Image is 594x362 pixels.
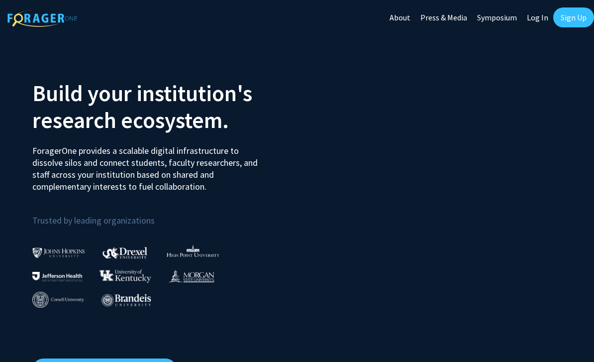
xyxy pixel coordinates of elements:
img: ForagerOne Logo [7,9,77,27]
a: Sign Up [553,7,594,27]
img: Morgan State University [169,269,214,282]
img: Brandeis University [101,294,151,306]
img: University of Kentucky [99,269,151,283]
img: High Point University [167,245,219,257]
img: Johns Hopkins University [32,247,85,258]
img: Thomas Jefferson University [32,272,82,281]
img: Drexel University [102,247,147,258]
img: Cornell University [32,292,84,308]
h2: Build your institution's research ecosystem. [32,80,290,133]
p: Trusted by leading organizations [32,201,290,228]
p: ForagerOne provides a scalable digital infrastructure to dissolve silos and connect students, fac... [32,137,259,193]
